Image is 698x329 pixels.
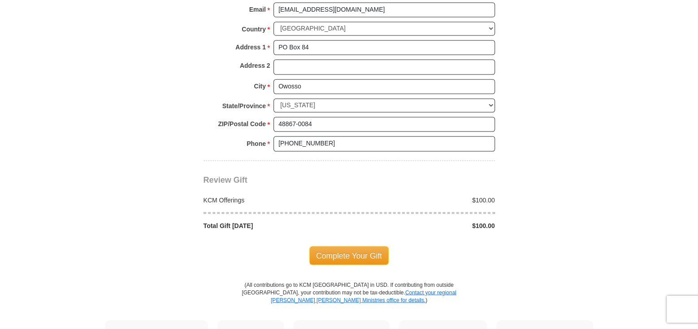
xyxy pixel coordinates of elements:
strong: State/Province [222,100,266,113]
strong: City [254,80,265,93]
strong: Country [242,23,266,36]
div: KCM Offerings [199,196,349,205]
strong: Email [249,4,266,16]
strong: Phone [247,138,266,150]
div: $100.00 [349,221,500,230]
strong: Address 2 [240,60,270,72]
div: $100.00 [349,196,500,205]
span: Complete Your Gift [309,246,389,265]
strong: ZIP/Postal Code [218,118,266,131]
div: Total Gift [DATE] [199,221,349,230]
p: (All contributions go to KCM [GEOGRAPHIC_DATA] in USD. If contributing from outside [GEOGRAPHIC_D... [242,281,457,320]
span: Review Gift [204,176,247,185]
strong: Address 1 [235,41,266,54]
